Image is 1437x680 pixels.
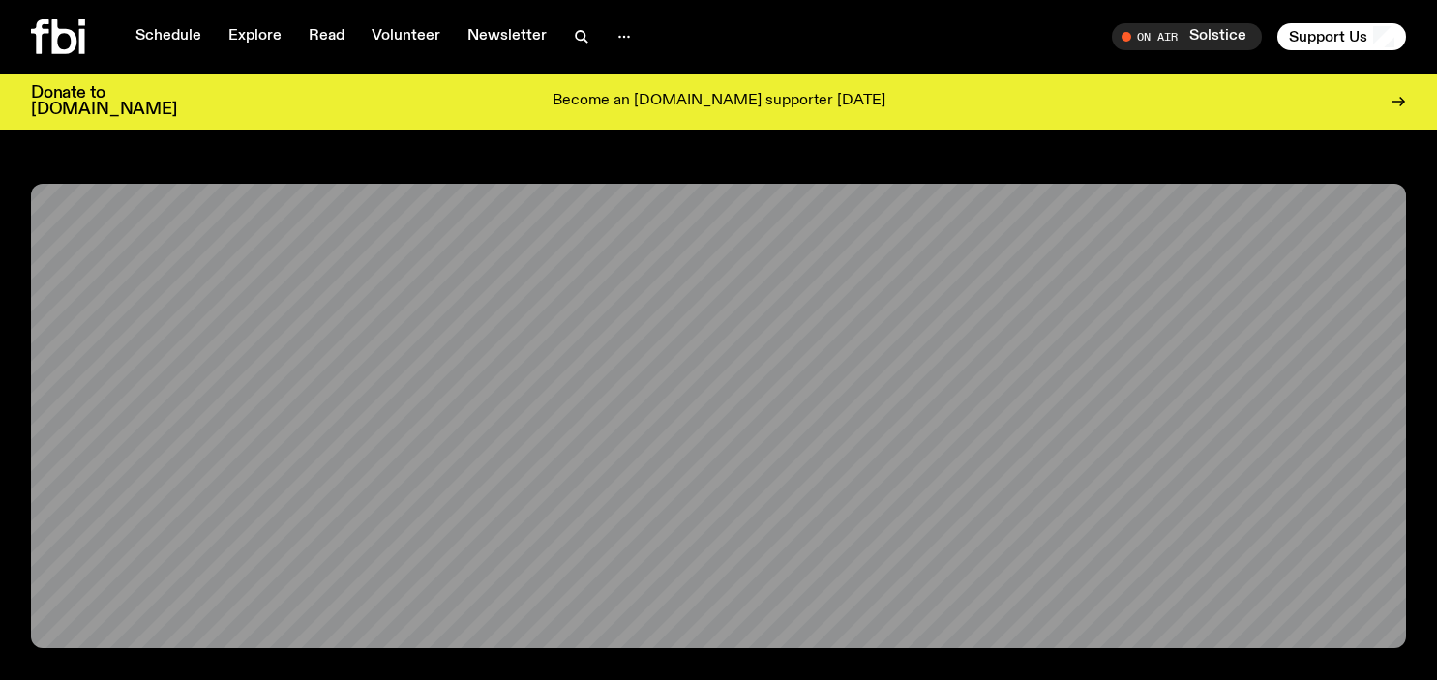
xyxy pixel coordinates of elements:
span: Support Us [1289,28,1367,45]
p: Become an [DOMAIN_NAME] supporter [DATE] [553,93,885,110]
a: Read [297,23,356,50]
a: Newsletter [456,23,558,50]
a: Explore [217,23,293,50]
span: Tune in live [1133,29,1252,44]
h3: Donate to [DOMAIN_NAME] [31,85,177,118]
a: Volunteer [360,23,452,50]
button: Support Us [1277,23,1406,50]
a: Schedule [124,23,213,50]
button: On AirSolstice [1112,23,1262,50]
